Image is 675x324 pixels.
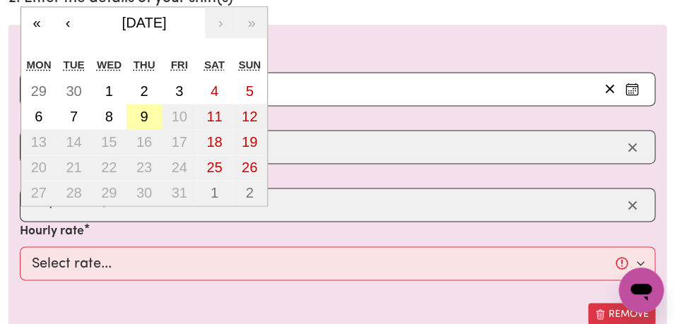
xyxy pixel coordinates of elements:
abbr: October 14, 2025 [66,134,81,150]
label: Hourly rate [20,222,84,240]
abbr: October 6, 2025 [35,109,42,124]
button: October 22, 2025 [91,155,127,180]
abbr: October 18, 2025 [206,134,222,150]
button: October 25, 2025 [197,155,233,180]
abbr: Thursday [134,59,155,71]
abbr: Wednesday [97,59,122,71]
abbr: October 21, 2025 [66,160,81,175]
abbr: October 9, 2025 [140,109,148,124]
button: October 28, 2025 [57,180,92,205]
abbr: October 10, 2025 [172,109,187,124]
button: October 18, 2025 [197,129,233,155]
button: October 8, 2025 [91,104,127,129]
span: [DATE] [122,15,167,30]
button: October 10, 2025 [162,104,197,129]
abbr: October 13, 2025 [31,134,47,150]
abbr: September 30, 2025 [66,83,81,99]
abbr: October 7, 2025 [70,109,78,124]
abbr: Saturday [204,59,225,71]
button: October 9, 2025 [127,104,162,129]
button: October 2, 2025 [127,78,162,104]
button: October 12, 2025 [232,104,267,129]
abbr: October 15, 2025 [101,134,117,150]
button: October 31, 2025 [162,180,197,205]
button: September 30, 2025 [57,78,92,104]
button: October 5, 2025 [232,78,267,104]
button: October 17, 2025 [162,129,197,155]
abbr: October 5, 2025 [246,83,254,99]
button: October 4, 2025 [197,78,233,104]
button: September 29, 2025 [21,78,57,104]
button: October 6, 2025 [21,104,57,129]
abbr: October 19, 2025 [242,134,257,150]
abbr: November 2, 2025 [246,185,254,200]
button: October 3, 2025 [162,78,197,104]
button: October 7, 2025 [57,104,92,129]
button: October 16, 2025 [127,129,162,155]
button: October 30, 2025 [127,180,162,205]
button: ‹ [52,7,83,38]
abbr: October 17, 2025 [172,134,187,150]
abbr: October 16, 2025 [136,134,152,150]
abbr: October 12, 2025 [242,109,257,124]
button: October 21, 2025 [57,155,92,180]
abbr: Sunday [238,59,261,71]
abbr: October 11, 2025 [206,109,222,124]
button: « [21,7,52,38]
abbr: October 25, 2025 [206,160,222,175]
abbr: Tuesday [64,59,85,71]
abbr: October 3, 2025 [175,83,183,99]
abbr: November 1, 2025 [211,185,218,200]
abbr: October 24, 2025 [172,160,187,175]
button: Clear date [599,78,621,100]
button: October 1, 2025 [91,78,127,104]
abbr: October 8, 2025 [105,109,113,124]
abbr: September 29, 2025 [31,83,47,99]
abbr: October 1, 2025 [105,83,113,99]
label: Start time [20,106,76,124]
abbr: October 28, 2025 [66,185,81,200]
button: October 13, 2025 [21,129,57,155]
button: October 26, 2025 [232,155,267,180]
abbr: October 26, 2025 [242,160,257,175]
label: End time [20,164,70,182]
button: [DATE] [83,7,205,38]
button: › [205,7,236,38]
abbr: Monday [27,59,52,71]
button: » [236,7,267,38]
button: Enter the date of care work [621,78,643,100]
button: October 29, 2025 [91,180,127,205]
abbr: October 2, 2025 [140,83,148,99]
button: November 1, 2025 [197,180,233,205]
abbr: October 23, 2025 [136,160,152,175]
button: October 24, 2025 [162,155,197,180]
button: October 14, 2025 [57,129,92,155]
abbr: October 29, 2025 [101,185,117,200]
button: October 15, 2025 [91,129,127,155]
iframe: Button to launch messaging window [618,268,664,313]
abbr: October 27, 2025 [31,185,47,200]
button: October 20, 2025 [21,155,57,180]
button: October 19, 2025 [232,129,267,155]
button: October 27, 2025 [21,180,57,205]
abbr: October 31, 2025 [172,185,187,200]
button: October 23, 2025 [127,155,162,180]
button: November 2, 2025 [232,180,267,205]
abbr: October 4, 2025 [211,83,218,99]
abbr: October 22, 2025 [101,160,117,175]
abbr: Friday [171,59,188,71]
button: October 11, 2025 [197,104,233,129]
abbr: October 20, 2025 [31,160,47,175]
label: Date of care work [20,47,122,66]
abbr: October 30, 2025 [136,185,152,200]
